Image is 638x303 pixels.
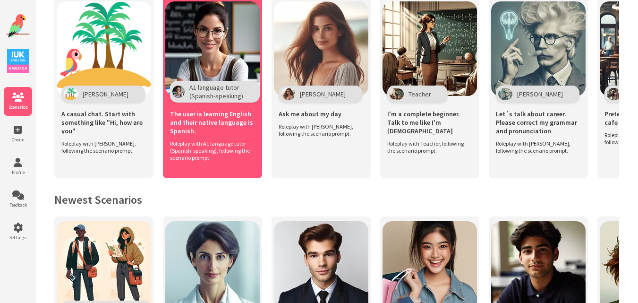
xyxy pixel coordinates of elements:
[61,110,146,135] span: A casual chat. Start with something like "Hi, how are you"
[498,88,512,100] img: Character
[279,123,359,137] span: Roleplay with [PERSON_NAME], following the scenario prompt.
[408,90,431,98] span: Teacher
[189,83,243,100] span: A1 language tutor (Spanish-speaking)
[83,90,128,98] span: [PERSON_NAME]
[383,1,477,96] img: Scenario Image
[300,90,346,98] span: [PERSON_NAME]
[279,110,341,118] span: Ask me about my day
[496,110,581,135] span: Let´s talk about career. Please correct my grammar and pronunciation
[54,192,619,207] h2: Newest Scenarios
[496,140,576,154] span: Roleplay with [PERSON_NAME], following the scenario prompt.
[4,202,32,208] span: Feedback
[170,110,255,135] span: The user is learning English and their native language is Spanish.
[390,88,404,100] img: Character
[61,140,142,154] span: Roleplay with [PERSON_NAME], following the scenario prompt.
[387,140,468,154] span: Roleplay with Teacher, following the scenario prompt.
[517,90,563,98] span: [PERSON_NAME]
[6,14,30,38] img: Website Logo
[274,1,368,96] img: Scenario Image
[4,104,32,110] span: Scenarios
[607,88,621,100] img: Character
[57,1,151,96] img: Scenario Image
[172,86,185,98] img: Character
[4,234,32,241] span: Settings
[165,1,260,96] img: Scenario Image
[281,88,295,100] img: Character
[387,110,472,135] span: I'm a complete beginner. Talk to me like I'm [DEMOGRAPHIC_DATA]
[4,169,32,175] span: Profile
[64,88,78,100] img: Character
[4,137,32,143] span: Create
[491,1,586,96] img: Scenario Image
[7,49,29,73] img: IUK Logo
[170,140,250,161] span: Roleplay with A1 language tutor (Spanish-speaking), following the scenario prompt.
